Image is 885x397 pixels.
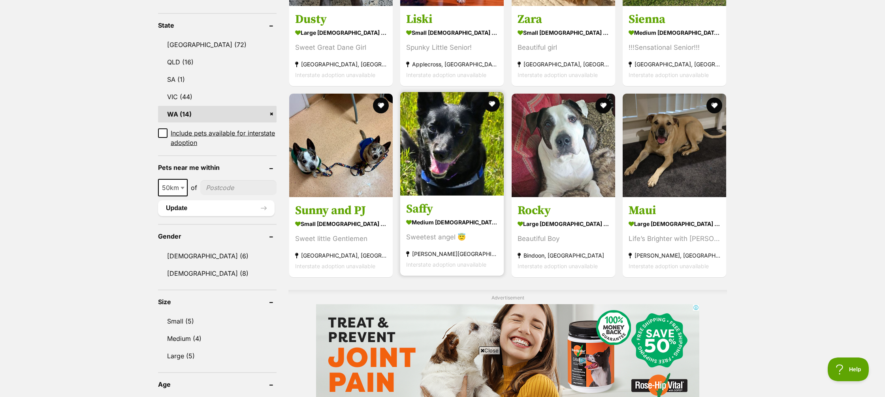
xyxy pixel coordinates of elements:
[158,36,277,53] a: [GEOGRAPHIC_DATA] (72)
[295,12,387,27] h3: Dusty
[484,96,500,112] button: favourite
[400,196,504,276] a: Saffy medium [DEMOGRAPHIC_DATA] Dog Sweetest angel 😇 [PERSON_NAME][GEOGRAPHIC_DATA][PERSON_NAME],...
[629,59,720,70] strong: [GEOGRAPHIC_DATA], [GEOGRAPHIC_DATA]
[629,233,720,244] div: Life’s Brighter with [PERSON_NAME]
[295,233,387,244] div: Sweet little Gentlemen
[171,128,277,147] span: Include pets available for interstate adoption
[295,59,387,70] strong: [GEOGRAPHIC_DATA], [GEOGRAPHIC_DATA]
[512,94,615,197] img: Rocky - American Bulldog
[518,59,609,70] strong: [GEOGRAPHIC_DATA], [GEOGRAPHIC_DATA]
[289,6,393,86] a: Dusty large [DEMOGRAPHIC_DATA] Dog Sweet Great Dane Girl [GEOGRAPHIC_DATA], [GEOGRAPHIC_DATA] Int...
[512,6,615,86] a: Zara small [DEMOGRAPHIC_DATA] Dog Beautiful girl [GEOGRAPHIC_DATA], [GEOGRAPHIC_DATA] Interstate ...
[623,94,726,197] img: Maui - Mixed breed Dog
[623,197,726,277] a: Maui large [DEMOGRAPHIC_DATA] Dog Life’s Brighter with [PERSON_NAME] [PERSON_NAME], [GEOGRAPHIC_D...
[518,233,609,244] div: Beautiful Boy
[518,218,609,230] strong: large [DEMOGRAPHIC_DATA] Dog
[629,12,720,27] h3: Sienna
[629,263,709,269] span: Interstate adoption unavailable
[629,71,709,78] span: Interstate adoption unavailable
[518,250,609,261] strong: Bindoon, [GEOGRAPHIC_DATA]
[623,6,726,86] a: Sienna medium [DEMOGRAPHIC_DATA] Dog !!!Sensational Senior!!! [GEOGRAPHIC_DATA], [GEOGRAPHIC_DATA...
[629,218,720,230] strong: large [DEMOGRAPHIC_DATA] Dog
[158,106,277,122] a: WA (14)
[518,27,609,38] strong: small [DEMOGRAPHIC_DATA] Dog
[629,250,720,261] strong: [PERSON_NAME], [GEOGRAPHIC_DATA]
[595,98,611,113] button: favourite
[158,22,277,29] header: State
[191,183,197,192] span: of
[158,71,277,88] a: SA (1)
[295,27,387,38] strong: large [DEMOGRAPHIC_DATA] Dog
[406,59,498,70] strong: Applecross, [GEOGRAPHIC_DATA]
[518,71,598,78] span: Interstate adoption unavailable
[295,203,387,218] h3: Sunny and PJ
[828,357,869,381] iframe: Help Scout Beacon - Open
[406,71,486,78] span: Interstate adoption unavailable
[518,12,609,27] h3: Zara
[518,263,598,269] span: Interstate adoption unavailable
[479,346,500,354] span: Close
[158,54,277,70] a: QLD (16)
[299,357,586,393] iframe: Advertisement
[295,218,387,230] strong: small [DEMOGRAPHIC_DATA] Dog
[406,27,498,38] strong: small [DEMOGRAPHIC_DATA] Dog
[295,71,375,78] span: Interstate adoption unavailable
[295,250,387,261] strong: [GEOGRAPHIC_DATA], [GEOGRAPHIC_DATA]
[406,42,498,53] div: Spunky Little Senior!
[406,261,486,268] span: Interstate adoption unavailable
[406,248,498,259] strong: [PERSON_NAME][GEOGRAPHIC_DATA][PERSON_NAME], [GEOGRAPHIC_DATA]
[406,12,498,27] h3: Liski
[295,42,387,53] div: Sweet Great Dane Girl
[406,216,498,228] strong: medium [DEMOGRAPHIC_DATA] Dog
[158,381,277,388] header: Age
[629,42,720,53] div: !!!Sensational Senior!!!
[158,179,188,196] span: 50km
[518,203,609,218] h3: Rocky
[158,265,277,282] a: [DEMOGRAPHIC_DATA] (8)
[406,232,498,243] div: Sweetest angel 😇
[158,164,277,171] header: Pets near me within
[629,203,720,218] h3: Maui
[400,92,504,196] img: Saffy - Australian Kelpie Dog
[512,197,615,277] a: Rocky large [DEMOGRAPHIC_DATA] Dog Beautiful Boy Bindoon, [GEOGRAPHIC_DATA] Interstate adoption u...
[295,263,375,269] span: Interstate adoption unavailable
[706,98,722,113] button: favourite
[518,42,609,53] div: Beautiful girl
[158,128,277,147] a: Include pets available for interstate adoption
[200,180,277,195] input: postcode
[158,313,277,329] a: Small (5)
[159,182,187,193] span: 50km
[158,248,277,264] a: [DEMOGRAPHIC_DATA] (6)
[373,98,389,113] button: favourite
[158,330,277,347] a: Medium (4)
[400,6,504,86] a: Liski small [DEMOGRAPHIC_DATA] Dog Spunky Little Senior! Applecross, [GEOGRAPHIC_DATA] Interstate...
[158,200,275,216] button: Update
[158,298,277,305] header: Size
[158,233,277,240] header: Gender
[289,94,393,197] img: Sunny and PJ - Jack Russell Terrier Dog
[158,348,277,364] a: Large (5)
[406,201,498,216] h3: Saffy
[289,197,393,277] a: Sunny and PJ small [DEMOGRAPHIC_DATA] Dog Sweet little Gentlemen [GEOGRAPHIC_DATA], [GEOGRAPHIC_D...
[629,27,720,38] strong: medium [DEMOGRAPHIC_DATA] Dog
[158,88,277,105] a: VIC (44)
